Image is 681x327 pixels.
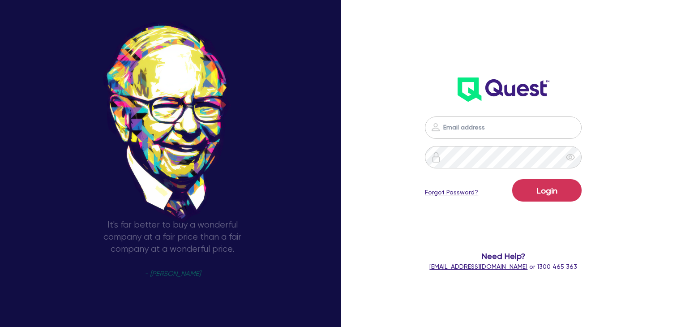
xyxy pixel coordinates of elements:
img: wH2k97JdezQIQAAAABJRU5ErkJggg== [458,77,549,102]
span: Need Help? [415,250,591,262]
input: Email address [425,116,582,139]
img: icon-password [431,152,441,163]
a: [EMAIL_ADDRESS][DOMAIN_NAME] [429,263,527,270]
span: or 1300 465 363 [429,263,577,270]
span: eye [566,153,575,162]
a: Forgot Password? [425,188,478,197]
button: Login [512,179,582,202]
img: icon-password [430,122,441,133]
span: - [PERSON_NAME] [145,271,201,277]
